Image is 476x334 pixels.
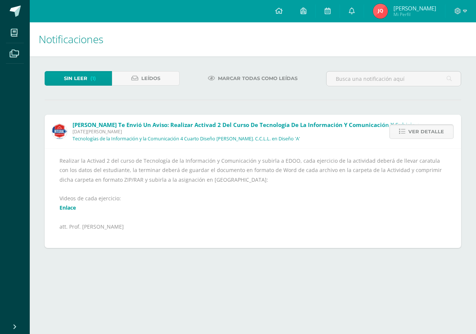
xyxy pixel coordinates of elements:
span: Mi Perfil [393,11,436,18]
img: 46b37497439f550735bb953ad5b88659.png [373,4,388,19]
p: Tecnologías de la Información y la Comunicación 4 Cuarto Diseño [PERSON_NAME]. C.C.L.L. en Diseño... [73,136,300,142]
span: Marcar todas como leídas [218,71,297,85]
a: Marcar todas como leídas [199,71,307,86]
span: (1) [90,71,96,85]
img: c1f8528ae09fb8474fd735b50c721e50.png [52,124,67,139]
a: Enlace [59,204,76,211]
a: Sin leer(1) [45,71,112,86]
span: Ver detalle [408,125,444,139]
a: Leídos [112,71,179,86]
div: Realizar la Activad 2 del curso de Tecnología de la Información y Comunicación y subirla a EDOO, ... [59,156,446,241]
span: [PERSON_NAME] te envió un aviso: Realizar Activad 2 del curso de Tecnología de la Información y C... [73,121,438,128]
input: Busca una notificación aquí [327,71,461,86]
span: [PERSON_NAME] [393,4,436,12]
span: [DATE][PERSON_NAME] [73,128,438,135]
span: Notificaciones [39,32,103,46]
span: Sin leer [64,71,87,85]
span: Leídos [141,71,160,85]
